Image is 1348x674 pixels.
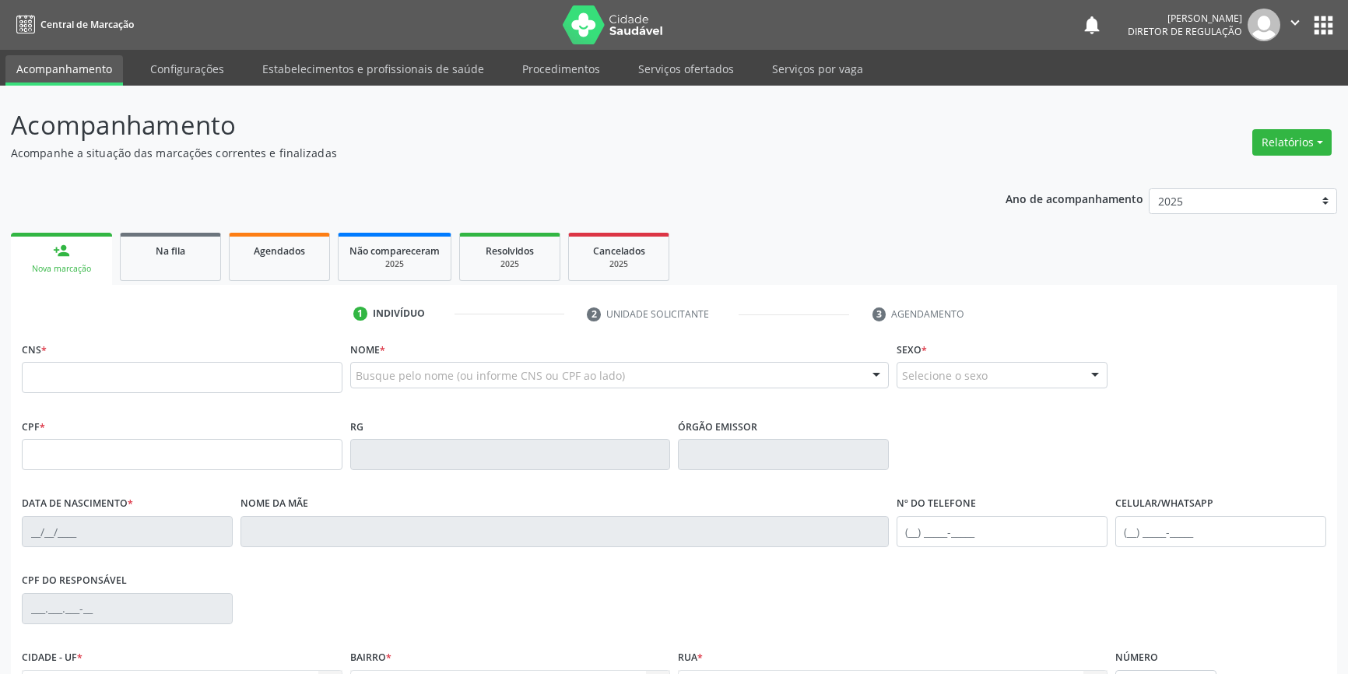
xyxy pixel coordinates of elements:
[1287,14,1304,31] i: 
[1310,12,1337,39] button: apps
[11,12,134,37] a: Central de Marcação
[897,516,1108,547] input: (__) _____-_____
[156,244,185,258] span: Na fila
[897,338,927,362] label: Sexo
[139,55,235,82] a: Configurações
[1081,14,1103,36] button: notifications
[1280,9,1310,41] button: 
[678,415,757,439] label: Órgão emissor
[11,106,939,145] p: Acompanhamento
[593,244,645,258] span: Cancelados
[627,55,745,82] a: Serviços ofertados
[356,367,625,384] span: Busque pelo nome (ou informe CNS ou CPF ao lado)
[22,263,101,275] div: Nova marcação
[22,516,233,547] input: __/__/____
[349,258,440,270] div: 2025
[350,415,363,439] label: RG
[349,244,440,258] span: Não compareceram
[240,492,308,516] label: Nome da mãe
[350,646,391,670] label: Bairro
[471,258,549,270] div: 2025
[5,55,123,86] a: Acompanhamento
[1128,12,1242,25] div: [PERSON_NAME]
[22,569,127,593] label: CPF do responsável
[1252,129,1332,156] button: Relatórios
[897,492,976,516] label: Nº do Telefone
[373,307,425,321] div: Indivíduo
[251,55,495,82] a: Estabelecimentos e profissionais de saúde
[11,145,939,161] p: Acompanhe a situação das marcações correntes e finalizadas
[580,258,658,270] div: 2025
[1115,516,1326,547] input: (__) _____-_____
[1128,25,1242,38] span: Diretor de regulação
[22,338,47,362] label: CNS
[1248,9,1280,41] img: img
[353,307,367,321] div: 1
[254,244,305,258] span: Agendados
[511,55,611,82] a: Procedimentos
[22,415,45,439] label: CPF
[22,593,233,624] input: ___.___.___-__
[1006,188,1143,208] p: Ano de acompanhamento
[678,646,703,670] label: Rua
[1115,646,1158,670] label: Número
[902,367,988,384] span: Selecione o sexo
[53,242,70,259] div: person_add
[22,492,133,516] label: Data de nascimento
[486,244,534,258] span: Resolvidos
[350,338,385,362] label: Nome
[40,18,134,31] span: Central de Marcação
[1115,492,1213,516] label: Celular/WhatsApp
[761,55,874,82] a: Serviços por vaga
